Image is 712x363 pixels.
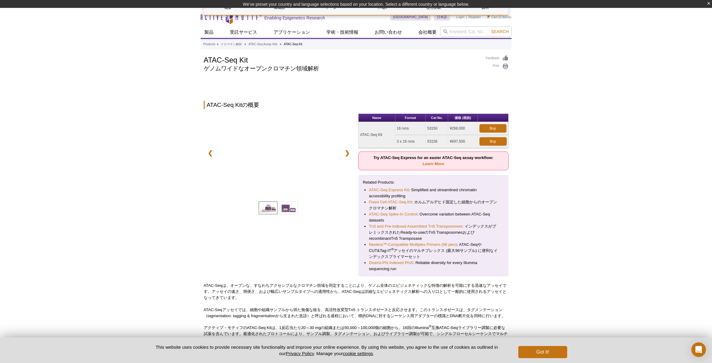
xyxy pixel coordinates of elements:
[226,26,261,38] a: 受託サービス
[448,114,478,122] th: 価格 (税抜)
[369,187,498,199] li: : Simplified and streamlined chromatin accessibility profiling
[359,122,395,148] td: ATAC-Seq Kit
[487,15,498,19] a: Cart
[456,15,464,19] a: Login
[491,29,509,34] span: Search
[448,122,478,135] td: ¥268,000
[479,137,507,146] a: Buy
[391,247,393,251] sup: ®
[369,260,413,266] a: Diversi-Phi Indexed PhiX
[203,42,215,47] a: Products
[369,211,498,223] li: : Overcome variation between ATAC-Seq datasets
[468,15,481,19] a: Register
[487,15,490,18] img: Your Cart
[204,101,509,109] h2: ATAC-Seq Kitの概要
[244,42,246,46] li: »
[280,42,281,46] li: »
[423,161,444,166] a: Learn More
[691,342,706,357] div: Open Intercom Messenger
[369,187,409,193] a: ATAC-Seq Express Kit
[343,351,373,356] button: cookie settings
[359,114,395,122] th: Name
[426,122,448,135] td: 53150
[221,42,242,47] a: クロマチン解析
[434,13,450,21] a: 日本語
[395,135,426,148] td: 3 x 16 rxns
[369,242,457,248] a: Nextera™-Compatible Multiplex Primers (96 plex)
[369,211,417,217] a: ATAC-Seq Spike-In Control
[204,307,509,319] p: ATAC-Seqアッセイでは、細胞や組織サンプルから得た無傷な核を、高活性改変型Tn5 トランスポゼースと反応させます。このトランスポゼースは、タグメンテーション（tagmentation: t...
[217,42,219,46] li: »
[363,179,504,185] p: Related Products:
[201,26,217,38] a: 製品
[479,124,506,133] a: Buy
[323,26,362,38] a: 学術・技術情報
[489,29,510,34] button: Search
[487,13,512,21] li: (0 items)
[395,122,426,135] td: 16 rxns
[270,26,314,38] a: アプリケーション
[204,146,217,160] a: ❮
[369,223,498,242] li: : インデックスがプレミックスされたReady-to-useのTn5 TransposomesおよびrecombinantTn5 Transposase
[145,344,509,357] p: This website uses cookies to provide necessary site functionality and improve your online experie...
[264,15,325,21] h2: Enabling Epigenetics Research
[369,199,498,211] li: : ホルムアルデヒド固定した細胞からのオープンクロマチン解析
[440,26,512,37] input: Keyword, Cat. No.
[286,351,314,356] a: Privacy Policy
[373,155,493,166] strong: Try ATAC-Seq Express for an easier ATAC-Seq assay workflow:
[204,325,509,343] p: アクティブ・モティフのATAC-Seq Kitは、1反応当たり20～30 mgの組織または50,000～100,000個の細胞から、16回のIllumina 互換ATAC-Seqライブラリー調製...
[204,55,480,64] h1: ATAC-Seq Kit
[448,135,478,148] td: ¥697,500
[341,146,354,160] a: ❯
[371,26,406,38] a: お問い合わせ
[204,283,509,301] p: ATAC-Seqは、オープンな、すなわちアクセシブルなクロマチン領域を同定することにより、ゲノム全体のエピジェネティックな特徴の解析を可能にする迅速なアッセイです。アッセイの速さ、簡便さ、および...
[204,66,480,71] h2: ゲノムワイドなオープンクロマチン領域解析
[486,55,509,62] a: Feedback
[284,42,302,46] li: ATAC-Seq Kit
[395,114,426,122] th: Format
[518,346,567,358] button: Got it!
[426,135,448,148] td: 53156
[486,63,509,70] a: Print
[369,199,412,205] a: Fixed Cell ATAC-Seq Kit
[426,114,448,122] th: Cat No.
[248,42,277,47] a: ATAC-Seq Assay Kits
[415,26,440,38] a: 会社概要
[466,13,467,21] li: |
[369,260,498,272] li: : Reliable diversity for every Illumina sequencing run
[390,13,431,21] a: [GEOGRAPHIC_DATA]
[369,223,462,229] a: Tn5 and Pre-indexed Assembled Tn5 Transposomes
[429,324,431,328] sup: ®
[369,242,498,260] li: : ATAC-SeqやCUT&Tag-IT アッセイのマルチプレックス (最大96サンプル) に便利なインデックスプライマーセット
